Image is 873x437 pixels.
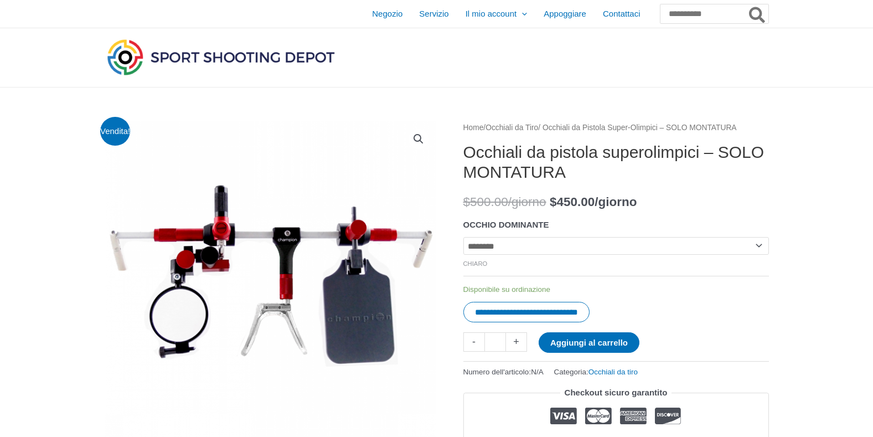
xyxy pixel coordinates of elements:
[100,117,130,146] span: Vendita!
[105,37,337,78] img: Deposito di tiro sportivo
[539,332,639,353] button: Aggiungi al carrello
[409,129,428,149] a: Visualizza la galleria di immagini a schermo intero
[506,332,527,352] a: +
[463,365,544,379] span: Numero dell'articolo:
[588,368,638,376] a: Occhiali da tiro
[531,368,544,376] span: N/A
[463,142,769,182] h1: Occhiali da pistola superolimpici – SOLO MONTATURA
[463,121,769,135] nav: Pangrattato
[463,285,769,295] p: Disponibile su ordinazione
[550,195,557,209] span: $
[463,332,484,352] a: -
[485,124,538,132] a: Occhiali da Tiro
[463,260,488,267] a: Cancella opzioni
[550,195,637,209] bdi: 450.00/giorno
[463,195,471,209] span: $
[560,385,672,400] legend: Checkout sicuro garantito
[463,195,546,209] bdi: 500.00/giorno
[747,4,768,23] button: Ricerca
[554,365,638,379] span: Categoria:
[484,332,506,352] input: Quantità del prodotto
[463,124,484,132] a: Home
[463,220,549,229] label: OCCHIO DOMINANTE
